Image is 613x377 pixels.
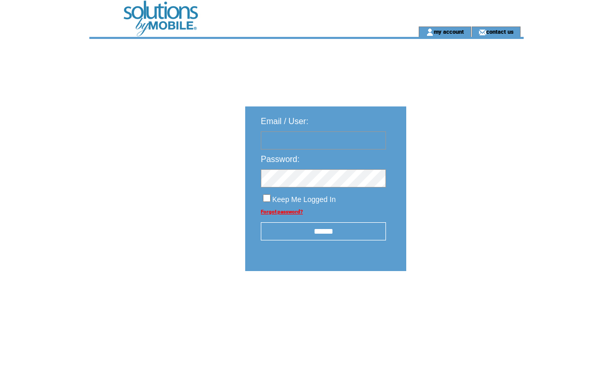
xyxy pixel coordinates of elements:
[486,28,514,35] a: contact us
[272,195,336,204] span: Keep Me Logged In
[261,209,303,214] a: Forgot password?
[436,297,488,310] img: transparent.png;jsessionid=E6E344BA21E68B1544D5D6602221244F
[261,117,309,126] span: Email / User:
[478,28,486,36] img: contact_us_icon.gif;jsessionid=E6E344BA21E68B1544D5D6602221244F
[434,28,464,35] a: my account
[426,28,434,36] img: account_icon.gif;jsessionid=E6E344BA21E68B1544D5D6602221244F
[261,155,300,164] span: Password:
